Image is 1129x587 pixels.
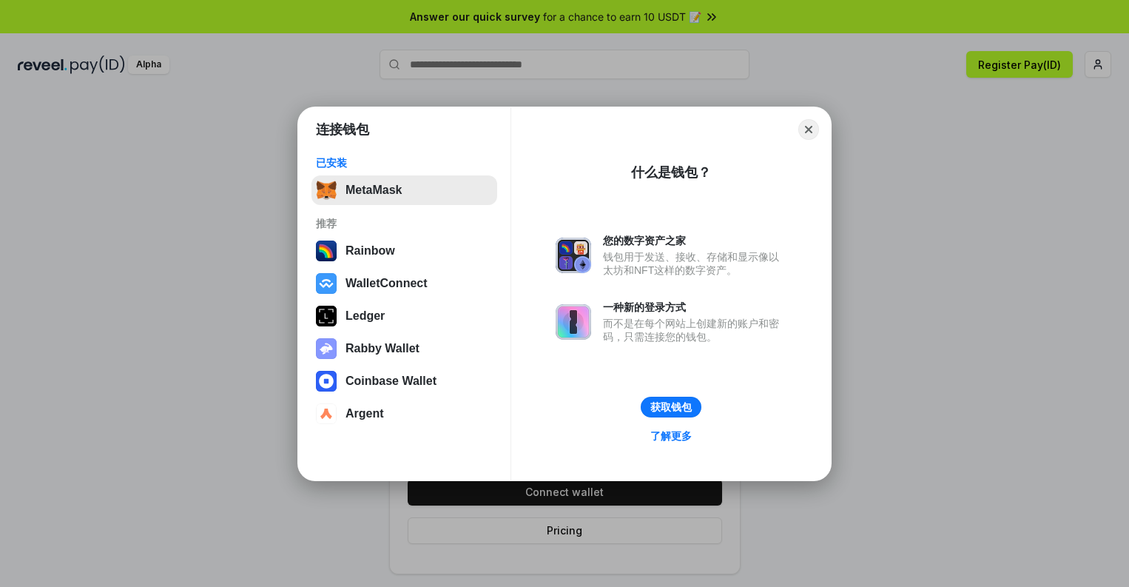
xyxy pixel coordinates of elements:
div: 推荐 [316,217,493,230]
button: 获取钱包 [641,397,701,417]
div: MetaMask [346,184,402,197]
img: svg+xml,%3Csvg%20xmlns%3D%22http%3A%2F%2Fwww.w3.org%2F2000%2Fsvg%22%20fill%3D%22none%22%20viewBox... [556,304,591,340]
button: Ledger [311,301,497,331]
div: Coinbase Wallet [346,375,437,388]
button: Coinbase Wallet [311,366,497,396]
button: Rabby Wallet [311,334,497,363]
h1: 连接钱包 [316,121,369,138]
div: Ledger [346,309,385,323]
img: svg+xml,%3Csvg%20width%3D%22120%22%20height%3D%22120%22%20viewBox%3D%220%200%20120%20120%22%20fil... [316,241,337,261]
img: svg+xml,%3Csvg%20width%3D%2228%22%20height%3D%2228%22%20viewBox%3D%220%200%2028%2028%22%20fill%3D... [316,371,337,392]
button: Rainbow [311,236,497,266]
div: 已安装 [316,156,493,170]
button: MetaMask [311,175,497,205]
div: 什么是钱包？ [631,164,711,181]
img: svg+xml,%3Csvg%20width%3D%2228%22%20height%3D%2228%22%20viewBox%3D%220%200%2028%2028%22%20fill%3D... [316,273,337,294]
button: WalletConnect [311,269,497,298]
img: svg+xml,%3Csvg%20fill%3D%22none%22%20height%3D%2233%22%20viewBox%3D%220%200%2035%2033%22%20width%... [316,180,337,201]
div: Argent [346,407,384,420]
img: svg+xml,%3Csvg%20xmlns%3D%22http%3A%2F%2Fwww.w3.org%2F2000%2Fsvg%22%20width%3D%2228%22%20height%3... [316,306,337,326]
div: 了解更多 [650,429,692,443]
div: 一种新的登录方式 [603,301,786,314]
div: WalletConnect [346,277,428,290]
button: Close [798,119,819,140]
img: svg+xml,%3Csvg%20xmlns%3D%22http%3A%2F%2Fwww.w3.org%2F2000%2Fsvg%22%20fill%3D%22none%22%20viewBox... [316,338,337,359]
div: 钱包用于发送、接收、存储和显示像以太坊和NFT这样的数字资产。 [603,250,786,277]
div: Rainbow [346,244,395,258]
button: Argent [311,399,497,429]
div: 您的数字资产之家 [603,234,786,247]
img: svg+xml,%3Csvg%20width%3D%2228%22%20height%3D%2228%22%20viewBox%3D%220%200%2028%2028%22%20fill%3D... [316,403,337,424]
img: svg+xml,%3Csvg%20xmlns%3D%22http%3A%2F%2Fwww.w3.org%2F2000%2Fsvg%22%20fill%3D%22none%22%20viewBox... [556,238,591,273]
div: 而不是在每个网站上创建新的账户和密码，只需连接您的钱包。 [603,317,786,343]
a: 了解更多 [641,426,701,446]
div: 获取钱包 [650,400,692,414]
div: Rabby Wallet [346,342,419,355]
